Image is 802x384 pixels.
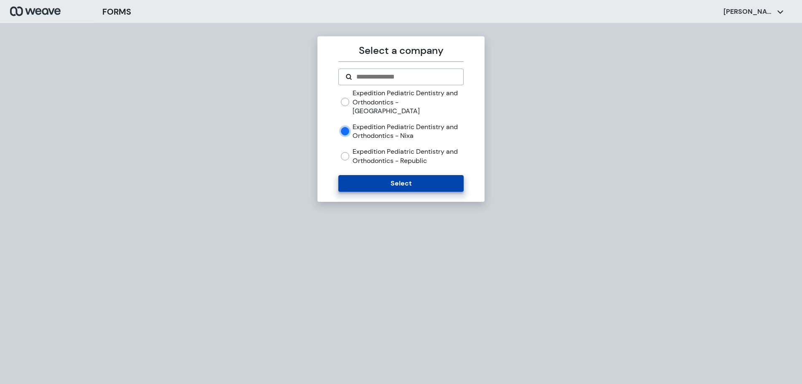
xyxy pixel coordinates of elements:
p: Select a company [338,43,463,58]
p: [PERSON_NAME] [723,7,774,16]
label: Expedition Pediatric Dentistry and Orthodontics - [GEOGRAPHIC_DATA] [353,89,463,116]
label: Expedition Pediatric Dentistry and Orthodontics - Republic [353,147,463,165]
label: Expedition Pediatric Dentistry and Orthodontics - Nixa [353,122,463,140]
button: Select [338,175,463,192]
h3: FORMS [102,5,131,18]
input: Search [355,72,456,82]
